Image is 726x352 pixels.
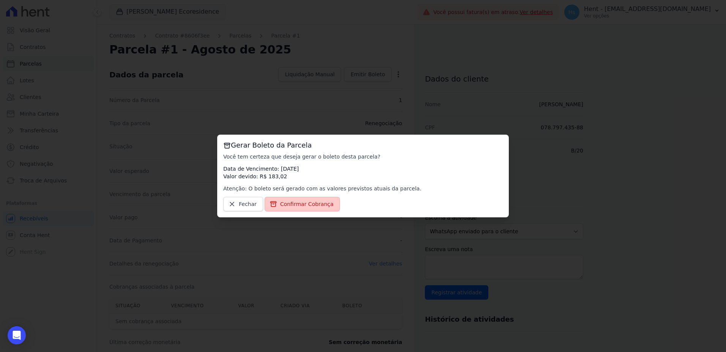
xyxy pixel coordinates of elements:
span: Confirmar Cobrança [280,200,334,208]
p: Você tem certeza que deseja gerar o boleto desta parcela? [223,153,503,160]
p: Data de Vencimento: [DATE] Valor devido: R$ 183,02 [223,165,503,180]
div: Open Intercom Messenger [8,326,26,344]
h3: Gerar Boleto da Parcela [223,141,503,150]
p: Atenção: O boleto será gerado com as valores previstos atuais da parcela. [223,185,503,192]
a: Confirmar Cobrança [265,197,340,211]
a: Fechar [223,197,263,211]
span: Fechar [239,200,257,208]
